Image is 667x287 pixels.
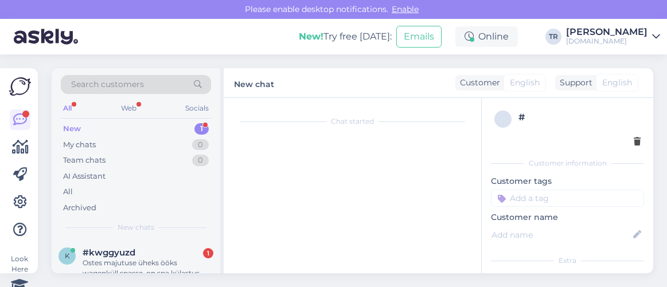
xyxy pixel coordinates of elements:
a: [PERSON_NAME][DOMAIN_NAME] [566,27,660,46]
div: My chats [63,139,96,151]
span: Enable [388,4,422,14]
div: Ostes majutuse üheks ööks wagenküll spasse, on spa külastus hinna sees? [83,258,213,278]
div: Archived [63,202,96,214]
input: Add a tag [491,190,644,207]
div: Web [119,101,139,116]
div: Online [455,26,518,47]
p: Notes [491,273,644,285]
div: Extra [491,255,644,266]
div: 1 [194,123,209,135]
div: Customer [455,77,500,89]
div: Try free [DATE]: [299,30,392,44]
div: Socials [183,101,211,116]
div: Chat started [235,116,470,127]
input: Add name [492,229,631,241]
b: New! [299,31,323,42]
label: New chat [234,75,274,91]
span: English [510,77,540,89]
span: k [65,251,70,260]
div: Customer information [491,158,644,168]
div: [PERSON_NAME] [566,27,648,37]
p: Customer name [491,211,644,223]
span: #kwggyuzd [83,247,135,258]
div: AI Assistant [63,171,106,182]
div: New [63,123,81,135]
span: Search customers [71,78,144,91]
div: 0 [192,155,209,166]
div: TR [545,29,561,45]
img: Askly Logo [9,77,31,96]
span: New chats [118,222,154,233]
div: Team chats [63,155,106,166]
div: All [63,186,73,198]
div: 1 [203,248,213,258]
span: English [602,77,632,89]
button: Emails [396,26,442,48]
div: 0 [192,139,209,151]
div: All [61,101,74,116]
div: # [518,111,641,124]
div: [DOMAIN_NAME] [566,37,648,46]
p: Customer tags [491,175,644,187]
div: Support [555,77,592,89]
